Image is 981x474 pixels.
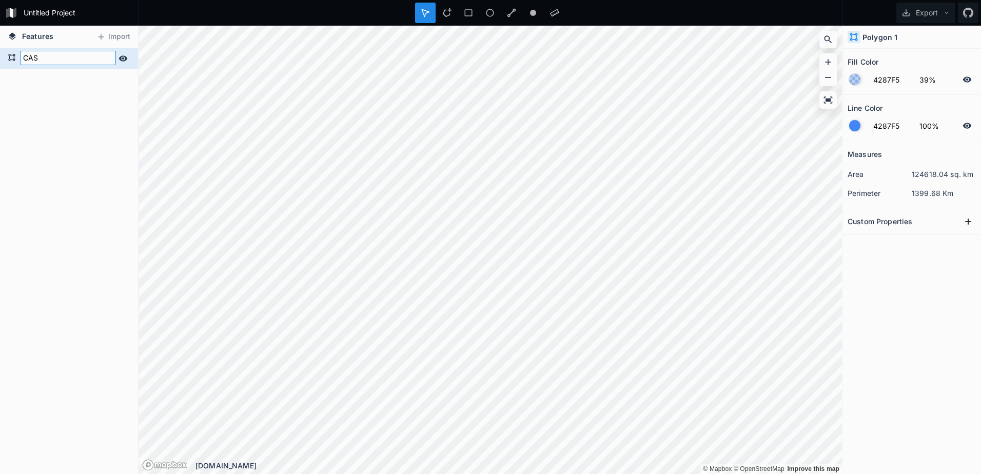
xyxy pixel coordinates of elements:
a: OpenStreetMap [734,465,784,472]
button: Export [896,3,955,23]
h4: Polygon 1 [862,32,897,43]
dd: 124618.04 sq. km [912,169,976,180]
h2: Line Color [848,100,882,116]
h2: Measures [848,146,882,162]
div: [DOMAIN_NAME] [195,460,842,471]
span: Features [22,31,53,42]
dd: 1399.68 Km [912,188,976,199]
h2: Fill Color [848,54,878,70]
a: Mapbox logo [142,459,187,471]
dt: perimeter [848,188,912,199]
h2: Custom Properties [848,213,912,229]
button: Import [91,29,135,45]
a: Map feedback [787,465,839,472]
a: Mapbox [703,465,732,472]
dt: area [848,169,912,180]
